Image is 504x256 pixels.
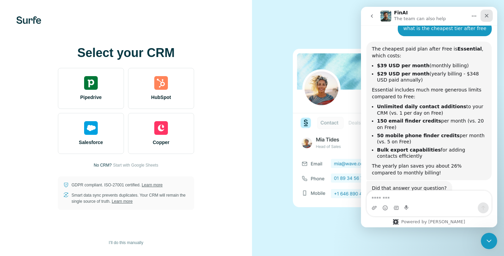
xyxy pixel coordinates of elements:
span: Pipedrive [80,94,101,101]
p: GDPR compliant. ISO-27001 certified. [72,182,162,188]
p: Smart data sync prevents duplicates. Your CRM will remain the single source of truth. [72,192,189,204]
button: Start with Google Sheets [113,162,158,168]
img: pipedrive's logo [84,76,98,90]
iframe: Intercom live chat [481,233,497,249]
span: Copper [153,139,170,146]
iframe: Intercom live chat [361,7,497,227]
img: copper's logo [154,121,168,135]
p: No CRM? [94,162,112,168]
button: I’ll do this manually [104,238,148,248]
span: HubSpot [151,94,171,101]
img: none image [293,49,463,207]
span: Salesforce [79,139,103,146]
img: salesforce's logo [84,121,98,135]
img: hubspot's logo [154,76,168,90]
span: I’ll do this manually [109,240,143,246]
img: Surfe's logo [16,16,41,24]
h1: Select your CRM [58,46,194,60]
a: Learn more [112,199,132,204]
a: Learn more [142,183,162,187]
